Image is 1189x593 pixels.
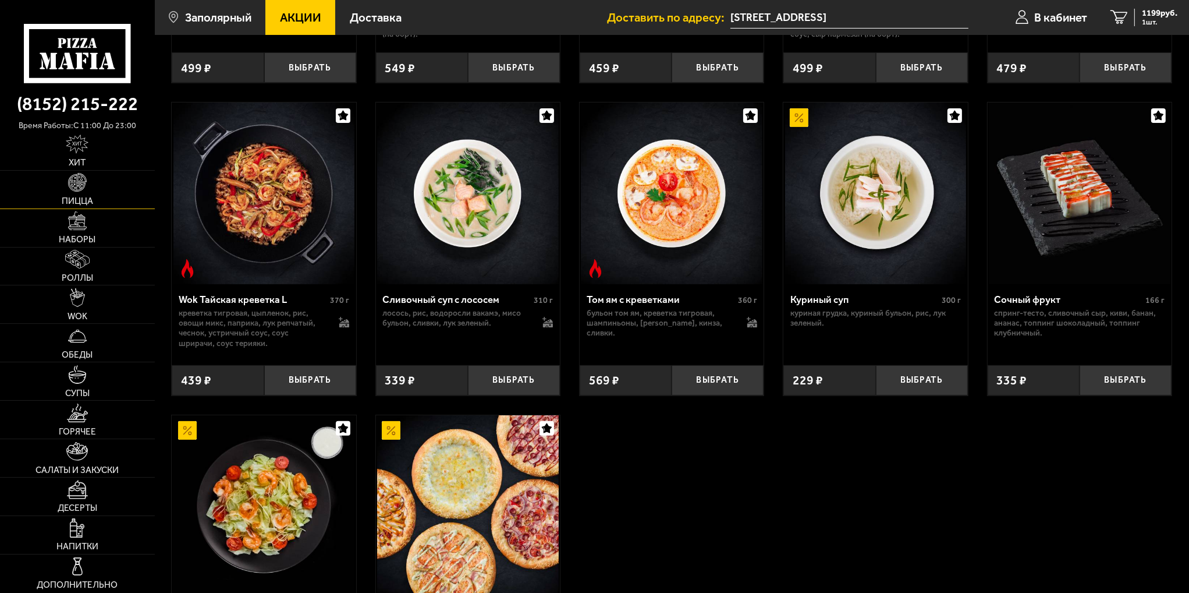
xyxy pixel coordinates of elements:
[988,103,1172,284] a: Сочный фрукт
[280,12,321,23] span: Акции
[62,351,93,359] span: Обеды
[586,259,605,278] img: Острое блюдо
[468,52,560,83] button: Выбрать
[350,12,402,23] span: Доставка
[587,308,734,338] p: бульон том ям, креветка тигровая, шампиньоны, [PERSON_NAME], кинза, сливки.
[178,259,197,278] img: Острое блюдо
[178,421,197,440] img: Акционный
[173,103,355,284] img: Wok Тайская креветка L
[793,62,823,74] span: 499 ₽
[1142,9,1177,17] span: 1199 руб.
[783,103,967,284] a: АкционныйКуриный суп
[1142,19,1177,26] span: 1 шт.
[382,421,400,440] img: Акционный
[59,235,95,244] span: Наборы
[738,295,757,305] span: 360 г
[589,374,619,386] span: 569 ₽
[994,294,1142,305] div: Сочный фрукт
[790,108,808,127] img: Акционный
[382,308,530,328] p: лосось, рис, водоросли вакамэ, мисо бульон, сливки, лук зеленый.
[942,295,961,305] span: 300 г
[1034,12,1087,23] span: В кабинет
[790,308,961,328] p: куриная грудка, куриный бульон, рис, лук зеленый.
[785,103,967,284] img: Куриный суп
[730,7,968,29] input: Ваш адрес доставки
[997,374,1027,386] span: 335 ₽
[37,581,118,590] span: Дополнительно
[994,308,1165,338] p: спринг-тесто, сливочный сыр, киви, банан, ананас, топпинг шоколадный, топпинг клубничный.
[382,294,531,305] div: Сливочный суп с лососем
[179,294,327,305] div: Wok Тайская креветка L
[385,62,416,74] span: 549 ₽
[181,374,211,386] span: 439 ₽
[65,389,90,398] span: Супы
[997,62,1027,74] span: 479 ₽
[534,295,553,305] span: 310 г
[587,294,735,305] div: Том ям с креветками
[1145,295,1165,305] span: 166 г
[264,365,356,396] button: Выбрать
[69,158,86,167] span: Хит
[581,103,762,284] img: Том ям с креветками
[172,103,356,284] a: Острое блюдоWok Тайская креветка L
[468,365,560,396] button: Выбрать
[876,365,968,396] button: Выбрать
[989,103,1170,284] img: Сочный фрукт
[607,12,730,23] span: Доставить по адресу:
[672,365,764,396] button: Выбрать
[376,103,560,284] a: Сливочный суп с лососем
[1080,365,1172,396] button: Выбрать
[790,294,939,305] div: Куриный суп
[330,295,349,305] span: 370 г
[876,52,968,83] button: Выбрать
[672,52,764,83] button: Выбрать
[793,374,823,386] span: 229 ₽
[589,62,619,74] span: 459 ₽
[385,374,416,386] span: 339 ₽
[185,12,251,23] span: Заполярный
[59,428,96,436] span: Горячее
[264,52,356,83] button: Выбрать
[36,466,119,475] span: Салаты и закуски
[377,103,559,284] img: Сливочный суп с лососем
[179,308,326,348] p: креветка тигровая, цыпленок, рис, овощи микс, паприка, лук репчатый, чеснок, устричный соус, соус...
[1080,52,1172,83] button: Выбрать
[580,103,764,284] a: Острое блюдоТом ям с креветками
[62,274,93,283] span: Роллы
[181,62,211,74] span: 499 ₽
[58,504,97,513] span: Десерты
[56,542,98,551] span: Напитки
[730,7,968,29] span: Мурманская область, Печенгский район, Юбилейная улица, 13
[62,197,93,206] span: Пицца
[68,312,87,321] span: WOK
